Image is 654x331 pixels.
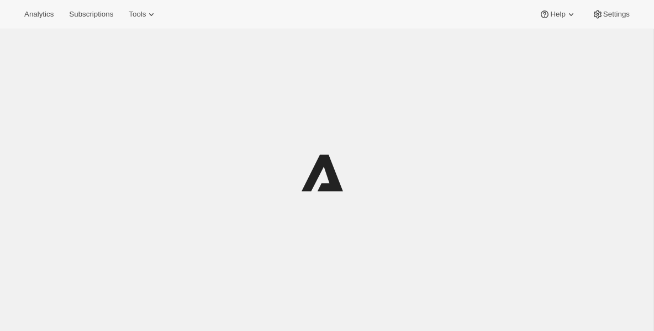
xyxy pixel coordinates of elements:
[550,10,565,19] span: Help
[129,10,146,19] span: Tools
[603,10,630,19] span: Settings
[24,10,54,19] span: Analytics
[18,7,60,22] button: Analytics
[69,10,113,19] span: Subscriptions
[62,7,120,22] button: Subscriptions
[122,7,163,22] button: Tools
[532,7,583,22] button: Help
[586,7,636,22] button: Settings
